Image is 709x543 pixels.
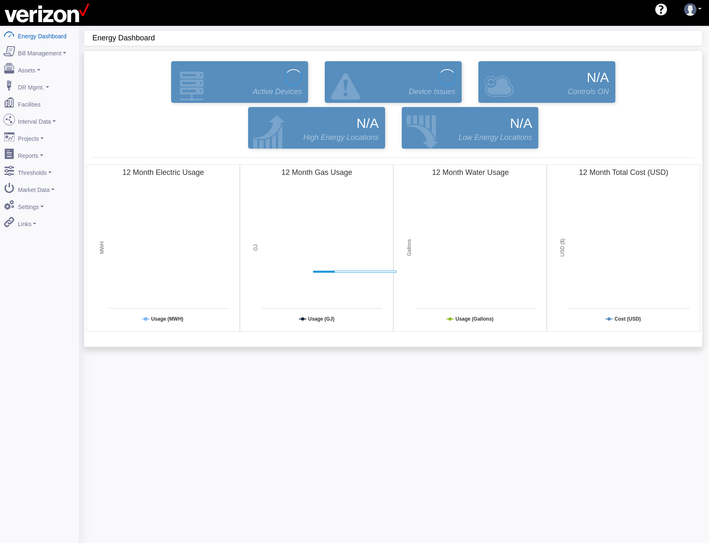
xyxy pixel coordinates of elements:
[406,239,412,256] tspan: Gallons
[99,242,105,254] tspan: MWH
[510,113,532,133] span: N/A
[122,168,204,177] tspan: 12 Month Electric Usage
[316,59,470,105] div: Devices that are active and configured but are in an error state.
[432,168,508,177] tspan: 12 Month Water Usage
[281,168,352,177] tspan: 12 Month Gas Usage
[568,86,609,97] span: Controls ON
[308,316,334,322] tspan: Usage (GJ)
[253,86,302,97] span: Active Devices
[587,67,609,87] span: N/A
[151,316,183,322] tspan: Usage (MWH)
[458,132,532,143] span: Low Energy Locations
[560,239,565,257] tspan: USD ($)
[579,168,669,177] tspan: 12 Month Total Cost (USD)
[409,86,455,97] span: Device Issues
[169,61,310,103] a: Active Devices
[163,59,316,105] div: Devices that are actively reporting data.
[684,3,697,16] img: user-3.svg
[455,316,493,322] tspan: Usage (Gallons)
[614,316,641,322] tspan: Cost (USD)
[303,132,378,143] span: High Energy Locations
[92,30,702,46] div: Energy Dashboard
[356,113,378,133] span: N/A
[253,244,259,251] tspan: GJ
